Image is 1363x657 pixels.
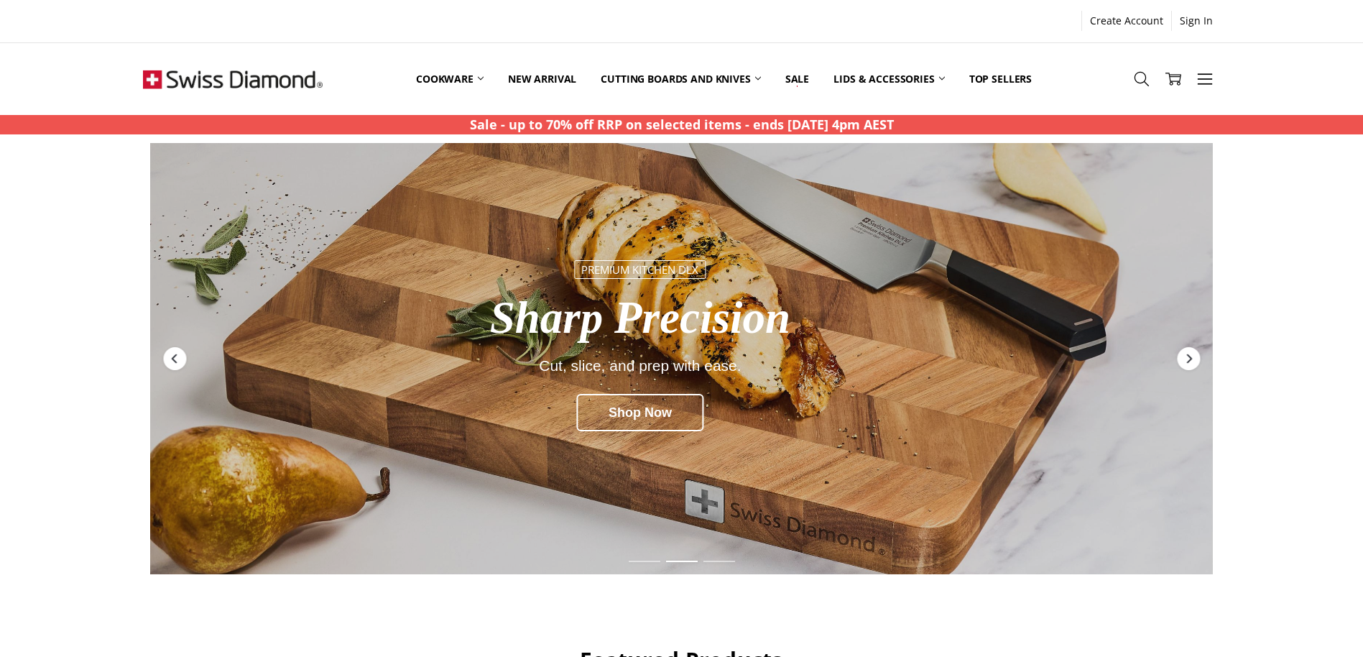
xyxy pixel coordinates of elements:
[1172,11,1221,31] a: Sign In
[241,293,1039,343] div: Sharp Precision
[496,47,588,111] a: New arrival
[626,552,663,571] div: Slide 2 of 7
[162,346,188,372] div: Previous
[701,552,738,571] div: Slide 4 of 7
[241,357,1039,374] div: Cut, slice, and prep with ease.
[588,47,773,111] a: Cutting boards and knives
[470,116,894,133] strong: Sale - up to 70% off RRP on selected items - ends [DATE] 4pm AEST
[773,47,821,111] a: Sale
[1082,11,1171,31] a: Create Account
[574,260,706,278] div: Premium Kitchen DLX
[576,394,704,431] div: Shop Now
[821,47,956,111] a: Lids & Accessories
[150,143,1213,574] a: Redirect to https://swissdiamond.com.au/cutting-boards-and-knives/
[957,47,1044,111] a: Top Sellers
[404,47,496,111] a: Cookware
[1175,346,1201,372] div: Next
[663,552,701,571] div: Slide 3 of 7
[143,43,323,115] img: Free Shipping On Every Order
